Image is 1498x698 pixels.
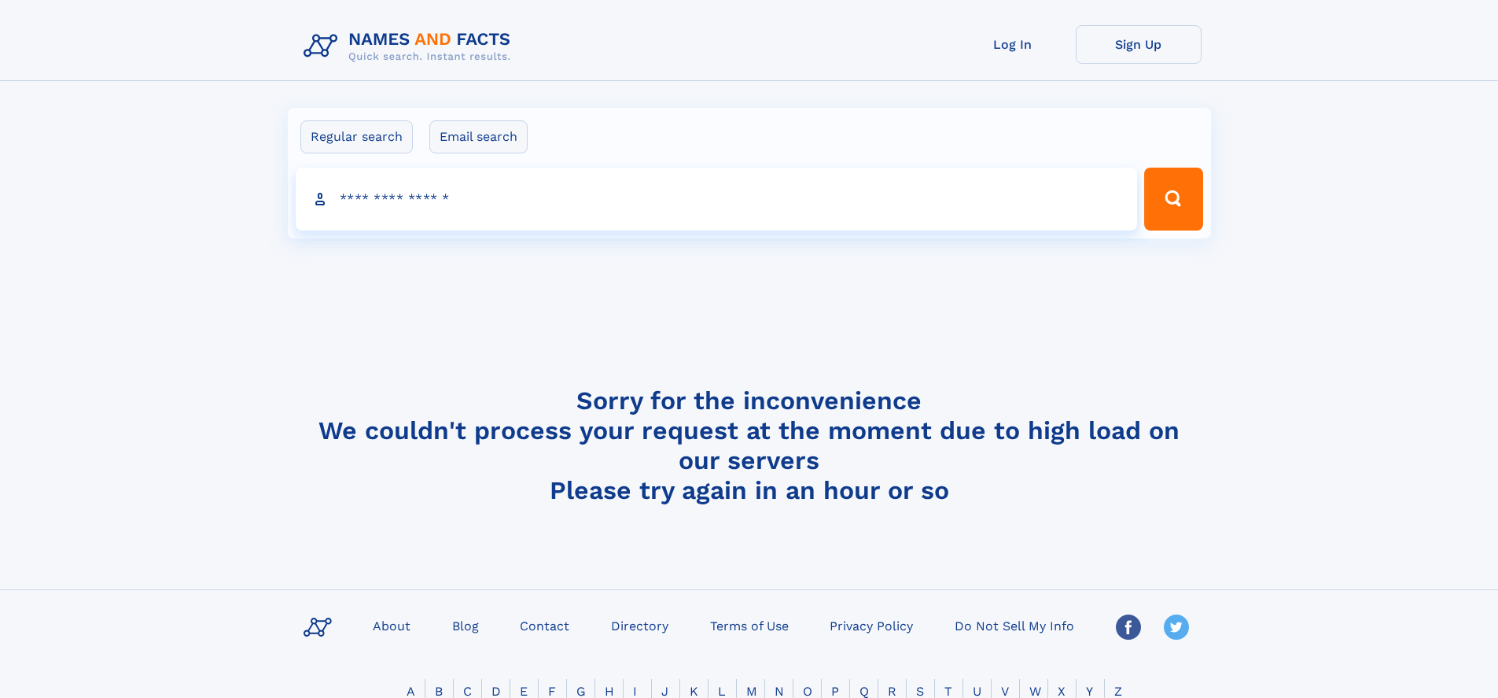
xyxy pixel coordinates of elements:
a: Sign Up [1076,25,1202,64]
a: Do Not Sell My Info [948,614,1080,637]
a: Directory [605,614,675,637]
label: Regular search [300,120,413,153]
img: Twitter [1164,615,1189,640]
a: Log In [950,25,1076,64]
img: Logo Names and Facts [297,25,524,68]
label: Email search [429,120,528,153]
a: Privacy Policy [823,614,919,637]
a: Contact [513,614,576,637]
a: Terms of Use [704,614,795,637]
input: search input [296,168,1138,231]
h4: Sorry for the inconvenience We couldn't process your request at the moment due to high load on ou... [297,386,1202,505]
a: About [366,614,417,637]
img: Facebook [1116,615,1141,640]
button: Search Button [1144,168,1202,231]
a: Blog [446,614,485,637]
